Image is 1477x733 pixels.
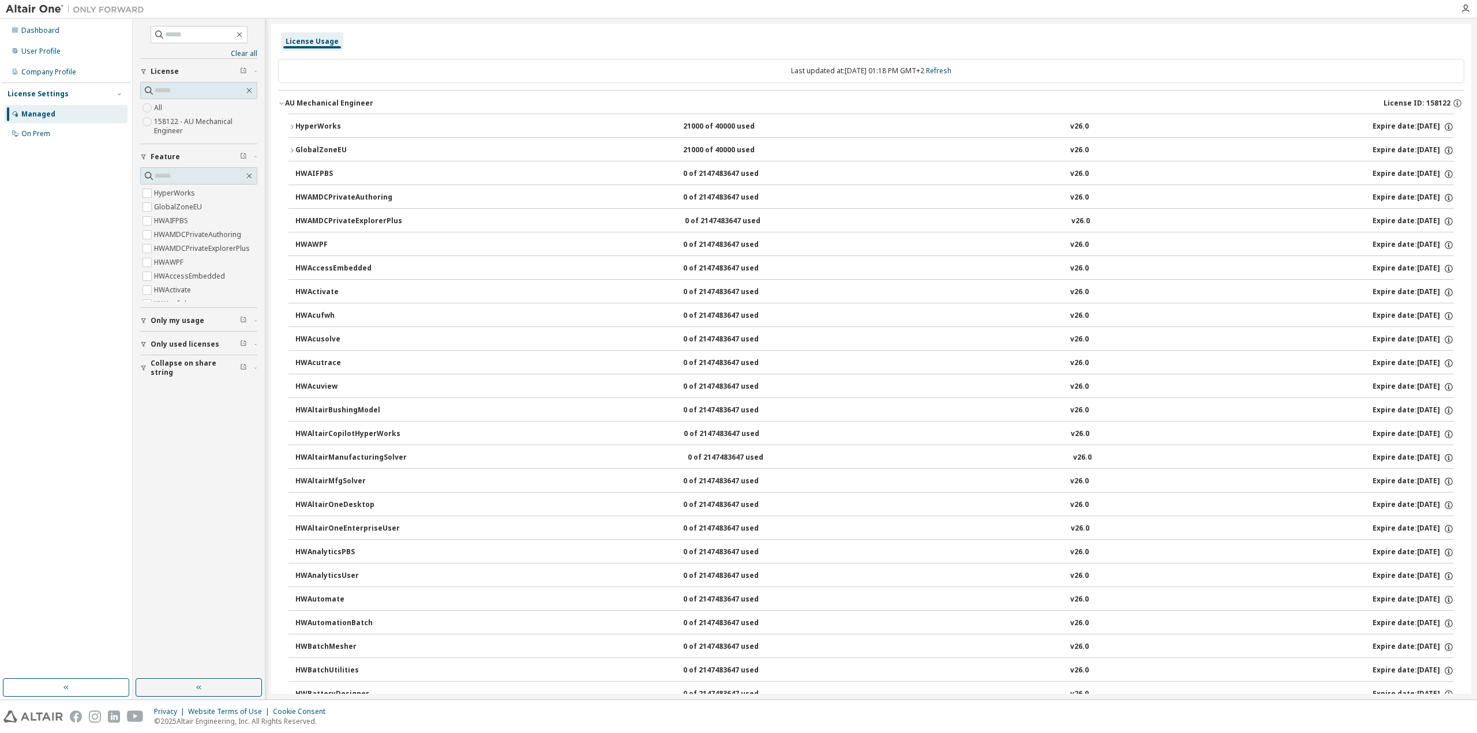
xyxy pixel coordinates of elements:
[154,214,190,228] label: HWAIFPBS
[295,445,1454,471] button: HWAltairManufacturingSolver0 of 2147483647 usedv26.0Expire date:[DATE]
[21,110,55,119] div: Managed
[683,382,787,392] div: 0 of 2147483647 used
[295,193,399,203] div: HWAMDCPrivateAuthoring
[140,49,257,58] a: Clear all
[295,476,399,487] div: HWAltairMfgSolver
[21,67,76,77] div: Company Profile
[295,682,1454,707] button: HWBatteryDesigner0 of 2147483647 usedv26.0Expire date:[DATE]
[1373,500,1454,510] div: Expire date: [DATE]
[295,398,1454,423] button: HWAltairBushingModel0 of 2147483647 usedv26.0Expire date:[DATE]
[1373,358,1454,369] div: Expire date: [DATE]
[295,618,399,629] div: HWAutomationBatch
[1070,145,1089,156] div: v26.0
[683,311,787,321] div: 0 of 2147483647 used
[295,145,399,156] div: GlobalZoneEU
[240,363,247,373] span: Clear filter
[1070,500,1089,510] div: v26.0
[295,563,1454,589] button: HWAnalyticsUser0 of 2147483647 usedv26.0Expire date:[DATE]
[683,358,787,369] div: 0 of 2147483647 used
[295,280,1454,305] button: HWActivate0 of 2147483647 usedv26.0Expire date:[DATE]
[295,382,399,392] div: HWAcuview
[21,47,61,56] div: User Profile
[288,138,1454,163] button: GlobalZoneEU21000 of 40000 usedv26.0Expire date:[DATE]
[273,707,332,716] div: Cookie Consent
[295,493,1454,518] button: HWAltairOneDesktop0 of 2147483647 usedv26.0Expire date:[DATE]
[1070,334,1089,345] div: v26.0
[140,144,257,170] button: Feature
[683,122,787,132] div: 21000 of 40000 used
[688,453,792,463] div: 0 of 2147483647 used
[295,516,1454,542] button: HWAltairOneEnterpriseUser0 of 2147483647 usedv26.0Expire date:[DATE]
[108,711,120,723] img: linkedin.svg
[151,359,240,377] span: Collapse on share string
[154,115,257,138] label: 158122 - AU Mechanical Engineer
[295,429,400,439] div: HWAltairCopilotHyperWorks
[140,355,257,381] button: Collapse on share string
[683,240,787,250] div: 0 of 2147483647 used
[154,101,164,115] label: All
[154,716,332,726] p: © 2025 Altair Engineering, Inc. All Rights Reserved.
[240,340,247,349] span: Clear filter
[295,524,400,534] div: HWAltairOneEnterpriseUser
[295,689,399,700] div: HWBatteryDesigner
[154,200,204,214] label: GlobalZoneEU
[295,453,407,463] div: HWAltairManufacturingSolver
[154,283,193,297] label: HWActivate
[240,67,247,76] span: Clear filter
[151,152,180,161] span: Feature
[683,145,787,156] div: 21000 of 40000 used
[295,587,1454,612] button: HWAutomate0 of 2147483647 usedv26.0Expire date:[DATE]
[1373,618,1454,629] div: Expire date: [DATE]
[683,264,787,274] div: 0 of 2147483647 used
[1373,476,1454,487] div: Expire date: [DATE]
[683,193,787,203] div: 0 of 2147483647 used
[295,666,399,676] div: HWBatchUtilities
[21,26,59,35] div: Dashboard
[1373,216,1454,227] div: Expire date: [DATE]
[683,595,787,605] div: 0 of 2147483647 used
[1070,405,1089,416] div: v26.0
[1373,453,1454,463] div: Expire date: [DATE]
[1373,429,1454,439] div: Expire date: [DATE]
[288,114,1454,140] button: HyperWorks21000 of 40000 usedv26.0Expire date:[DATE]
[683,169,787,179] div: 0 of 2147483647 used
[1070,547,1089,558] div: v26.0
[1373,547,1454,558] div: Expire date: [DATE]
[1070,287,1089,298] div: v26.0
[1070,595,1089,605] div: v26.0
[295,469,1454,494] button: HWAltairMfgSolver0 of 2147483647 usedv26.0Expire date:[DATE]
[295,161,1454,187] button: HWAIFPBS0 of 2147483647 usedv26.0Expire date:[DATE]
[1070,666,1089,676] div: v26.0
[683,524,787,534] div: 0 of 2147483647 used
[240,152,247,161] span: Clear filter
[286,37,339,46] div: License Usage
[295,642,399,652] div: HWBatchMesher
[285,99,373,108] div: AU Mechanical Engineer
[278,59,1464,83] div: Last updated at: [DATE] 01:18 PM GMT+2
[154,242,252,255] label: HWAMDCPrivateExplorerPlus
[1070,476,1089,487] div: v26.0
[1373,122,1454,132] div: Expire date: [DATE]
[8,89,69,99] div: License Settings
[683,618,787,629] div: 0 of 2147483647 used
[683,334,787,345] div: 0 of 2147483647 used
[151,67,179,76] span: License
[21,129,50,138] div: On Prem
[295,256,1454,281] button: HWAccessEmbedded0 of 2147483647 usedv26.0Expire date:[DATE]
[6,3,150,15] img: Altair One
[295,122,399,132] div: HyperWorks
[1384,99,1450,108] span: License ID: 158122
[683,405,787,416] div: 0 of 2147483647 used
[154,186,197,200] label: HyperWorks
[1373,311,1454,321] div: Expire date: [DATE]
[140,59,257,84] button: License
[295,216,402,227] div: HWAMDCPrivateExplorerPlus
[151,316,204,325] span: Only my usage
[1373,145,1454,156] div: Expire date: [DATE]
[1070,571,1089,581] div: v26.0
[1373,595,1454,605] div: Expire date: [DATE]
[683,476,787,487] div: 0 of 2147483647 used
[1070,311,1089,321] div: v26.0
[1373,334,1454,345] div: Expire date: [DATE]
[1070,264,1089,274] div: v26.0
